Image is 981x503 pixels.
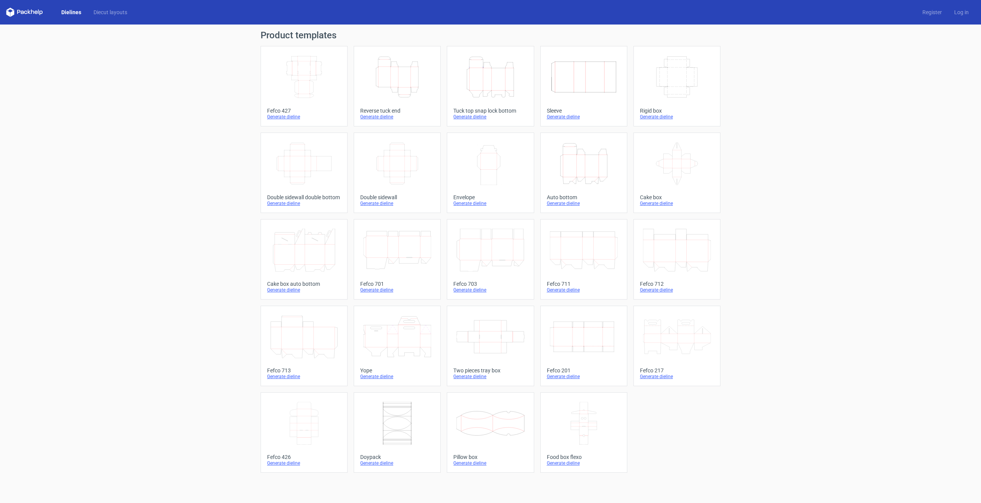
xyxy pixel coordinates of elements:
[261,133,348,213] a: Double sidewall double bottomGenerate dieline
[547,281,621,287] div: Fefco 711
[540,306,627,386] a: Fefco 201Generate dieline
[360,460,434,466] div: Generate dieline
[267,281,341,287] div: Cake box auto bottom
[547,287,621,293] div: Generate dieline
[267,200,341,206] div: Generate dieline
[640,287,714,293] div: Generate dieline
[640,194,714,200] div: Cake box
[360,454,434,460] div: Doypack
[261,219,348,300] a: Cake box auto bottomGenerate dieline
[267,108,341,114] div: Fefco 427
[547,114,621,120] div: Generate dieline
[547,460,621,466] div: Generate dieline
[447,306,534,386] a: Two pieces tray boxGenerate dieline
[267,194,341,200] div: Double sidewall double bottom
[547,454,621,460] div: Food box flexo
[540,219,627,300] a: Fefco 711Generate dieline
[261,31,720,40] h1: Product templates
[640,281,714,287] div: Fefco 712
[633,306,720,386] a: Fefco 217Generate dieline
[453,281,527,287] div: Fefco 703
[547,194,621,200] div: Auto bottom
[360,194,434,200] div: Double sidewall
[267,367,341,374] div: Fefco 713
[453,108,527,114] div: Tuck top snap lock bottom
[453,374,527,380] div: Generate dieline
[87,8,133,16] a: Diecut layouts
[261,392,348,473] a: Fefco 426Generate dieline
[360,281,434,287] div: Fefco 701
[354,392,441,473] a: DoypackGenerate dieline
[640,367,714,374] div: Fefco 217
[261,46,348,126] a: Fefco 427Generate dieline
[453,367,527,374] div: Two pieces tray box
[267,460,341,466] div: Generate dieline
[453,287,527,293] div: Generate dieline
[267,374,341,380] div: Generate dieline
[633,46,720,126] a: Rigid boxGenerate dieline
[360,287,434,293] div: Generate dieline
[354,219,441,300] a: Fefco 701Generate dieline
[640,108,714,114] div: Rigid box
[447,392,534,473] a: Pillow boxGenerate dieline
[547,367,621,374] div: Fefco 201
[640,200,714,206] div: Generate dieline
[55,8,87,16] a: Dielines
[360,374,434,380] div: Generate dieline
[633,133,720,213] a: Cake boxGenerate dieline
[540,392,627,473] a: Food box flexoGenerate dieline
[360,367,434,374] div: Yope
[916,8,948,16] a: Register
[360,114,434,120] div: Generate dieline
[354,46,441,126] a: Reverse tuck endGenerate dieline
[540,46,627,126] a: SleeveGenerate dieline
[453,460,527,466] div: Generate dieline
[547,108,621,114] div: Sleeve
[447,46,534,126] a: Tuck top snap lock bottomGenerate dieline
[453,454,527,460] div: Pillow box
[261,306,348,386] a: Fefco 713Generate dieline
[267,114,341,120] div: Generate dieline
[354,306,441,386] a: YopeGenerate dieline
[640,374,714,380] div: Generate dieline
[360,200,434,206] div: Generate dieline
[354,133,441,213] a: Double sidewallGenerate dieline
[540,133,627,213] a: Auto bottomGenerate dieline
[453,114,527,120] div: Generate dieline
[360,108,434,114] div: Reverse tuck end
[447,133,534,213] a: EnvelopeGenerate dieline
[547,374,621,380] div: Generate dieline
[447,219,534,300] a: Fefco 703Generate dieline
[453,200,527,206] div: Generate dieline
[948,8,975,16] a: Log in
[453,194,527,200] div: Envelope
[633,219,720,300] a: Fefco 712Generate dieline
[267,454,341,460] div: Fefco 426
[547,200,621,206] div: Generate dieline
[267,287,341,293] div: Generate dieline
[640,114,714,120] div: Generate dieline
